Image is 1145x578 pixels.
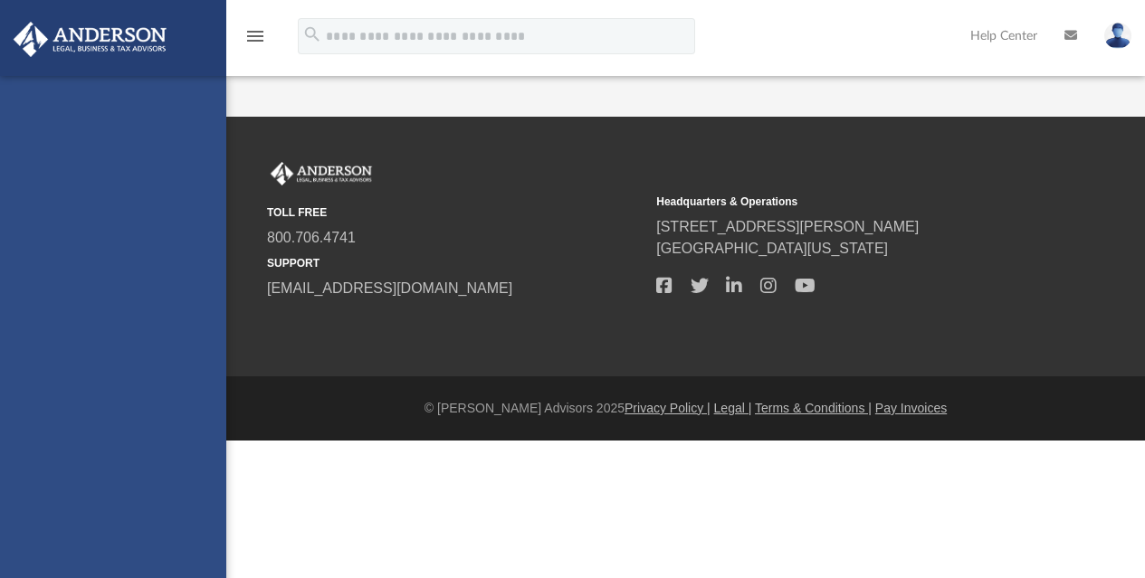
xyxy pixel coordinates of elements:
i: search [302,24,322,44]
a: Legal | [714,401,752,415]
img: Anderson Advisors Platinum Portal [8,22,172,57]
a: [EMAIL_ADDRESS][DOMAIN_NAME] [267,280,512,296]
small: Headquarters & Operations [656,194,1033,210]
img: Anderson Advisors Platinum Portal [267,162,376,185]
small: TOLL FREE [267,204,644,221]
i: menu [244,25,266,47]
a: Pay Invoices [875,401,947,415]
a: menu [244,34,266,47]
div: © [PERSON_NAME] Advisors 2025 [226,399,1145,418]
a: Privacy Policy | [625,401,711,415]
a: [GEOGRAPHIC_DATA][US_STATE] [656,241,888,256]
img: User Pic [1104,23,1131,49]
a: [STREET_ADDRESS][PERSON_NAME] [656,219,919,234]
small: SUPPORT [267,255,644,271]
a: 800.706.4741 [267,230,356,245]
a: Terms & Conditions | [755,401,872,415]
